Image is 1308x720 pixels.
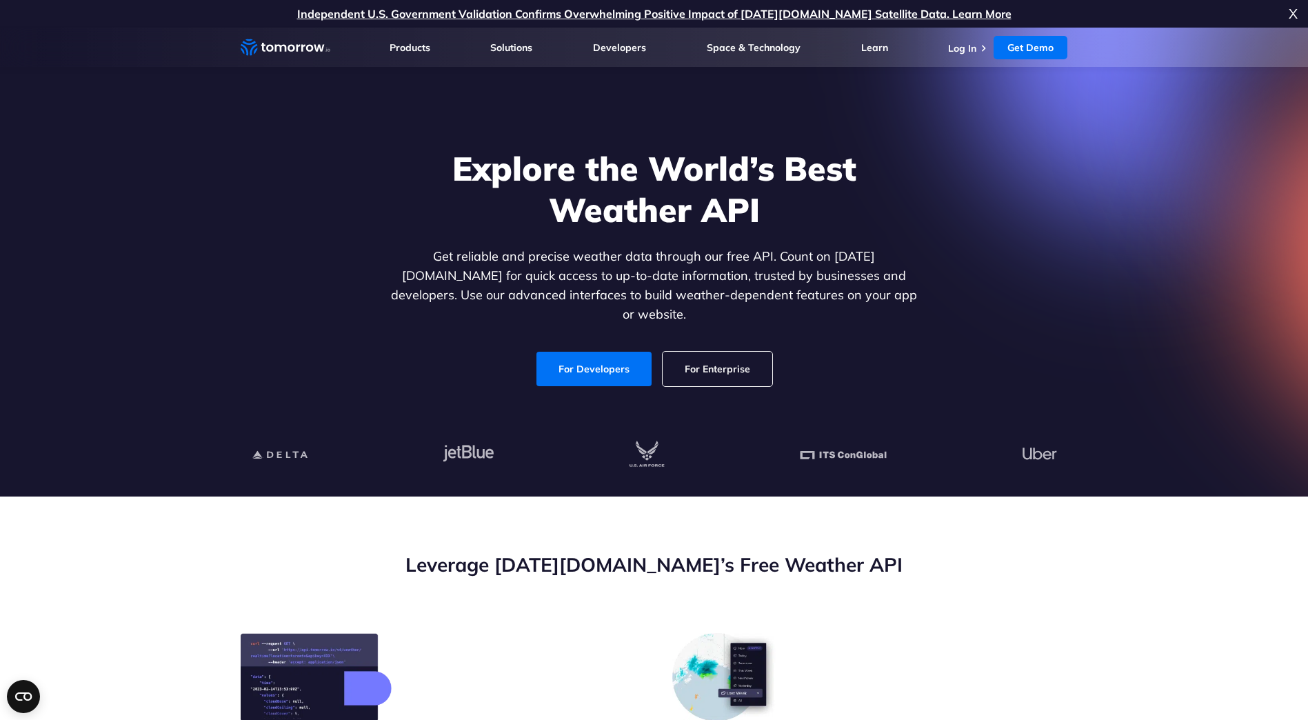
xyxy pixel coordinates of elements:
a: Developers [593,41,646,54]
a: For Enterprise [663,352,772,386]
h1: Explore the World’s Best Weather API [388,148,920,230]
a: Home link [241,37,330,58]
a: Products [390,41,430,54]
a: For Developers [536,352,652,386]
a: Get Demo [994,36,1067,59]
a: Log In [948,42,976,54]
h2: Leverage [DATE][DOMAIN_NAME]’s Free Weather API [241,552,1068,578]
p: Get reliable and precise weather data through our free API. Count on [DATE][DOMAIN_NAME] for quic... [388,247,920,324]
a: Independent U.S. Government Validation Confirms Overwhelming Positive Impact of [DATE][DOMAIN_NAM... [297,7,1012,21]
a: Learn [861,41,888,54]
button: Open CMP widget [7,680,40,713]
a: Solutions [490,41,532,54]
a: Space & Technology [707,41,801,54]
